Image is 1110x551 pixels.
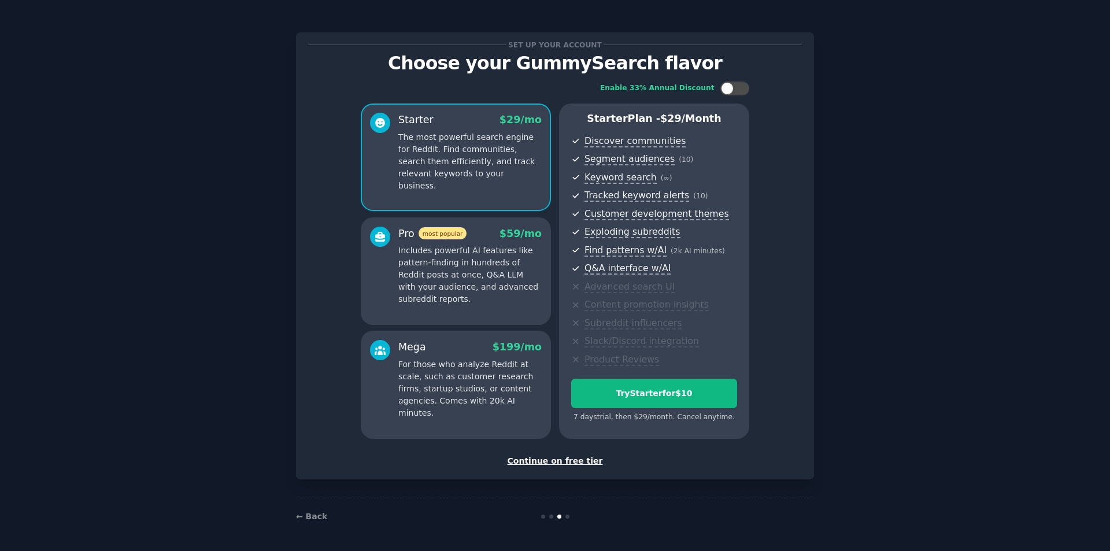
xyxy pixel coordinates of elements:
[499,228,542,239] span: $ 59 /mo
[571,412,737,423] div: 7 days trial, then $ 29 /month . Cancel anytime.
[419,227,467,239] span: most popular
[584,245,667,257] span: Find patterns w/AI
[398,340,426,354] div: Mega
[584,262,671,275] span: Q&A interface w/AI
[572,387,737,400] div: Try Starter for $10
[308,455,802,467] div: Continue on free tier
[679,156,693,164] span: ( 10 )
[584,190,689,202] span: Tracked keyword alerts
[398,227,467,241] div: Pro
[584,135,686,147] span: Discover communities
[584,208,729,220] span: Customer development themes
[584,299,709,311] span: Content promotion insights
[584,354,659,366] span: Product Reviews
[398,245,542,305] p: Includes powerful AI features like pattern-finding in hundreds of Reddit posts at once, Q&A LLM w...
[308,53,802,73] p: Choose your GummySearch flavor
[584,335,699,347] span: Slack/Discord integration
[296,512,327,521] a: ← Back
[660,113,721,124] span: $ 29 /month
[584,317,682,330] span: Subreddit influencers
[493,341,542,353] span: $ 199 /mo
[600,83,715,94] div: Enable 33% Annual Discount
[661,174,672,182] span: ( ∞ )
[398,358,542,419] p: For those who analyze Reddit at scale, such as customer research firms, startup studios, or conte...
[584,226,680,238] span: Exploding subreddits
[584,281,675,293] span: Advanced search UI
[671,247,725,255] span: ( 2k AI minutes )
[571,379,737,408] button: TryStarterfor$10
[506,39,604,51] span: Set up your account
[398,113,434,127] div: Starter
[584,172,657,184] span: Keyword search
[693,192,708,200] span: ( 10 )
[499,114,542,125] span: $ 29 /mo
[398,131,542,192] p: The most powerful search engine for Reddit. Find communities, search them efficiently, and track ...
[571,112,737,126] p: Starter Plan -
[584,153,675,165] span: Segment audiences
